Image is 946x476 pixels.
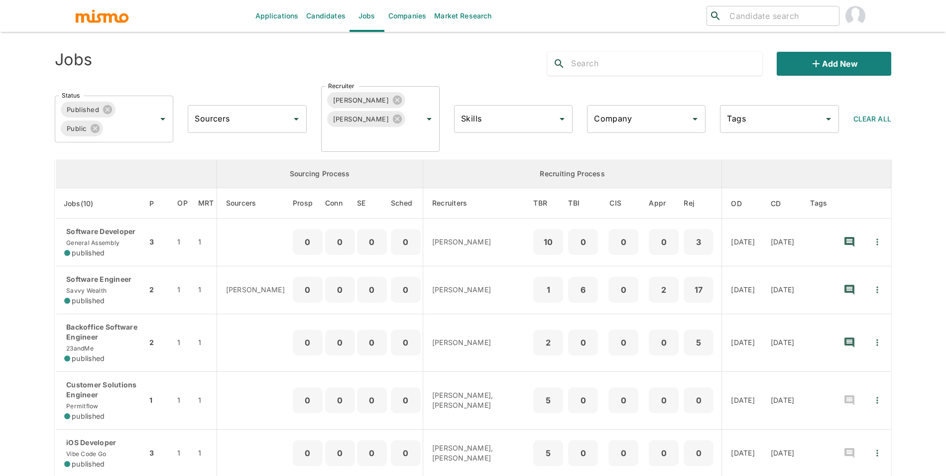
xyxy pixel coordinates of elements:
[156,112,170,126] button: Open
[297,393,319,407] p: 0
[196,188,217,219] th: Market Research Total
[226,285,285,295] p: [PERSON_NAME]
[297,336,319,350] p: 0
[837,230,861,254] button: recent-notes
[763,219,803,266] td: [DATE]
[64,402,99,410] span: Permitflow
[653,393,675,407] p: 0
[688,446,709,460] p: 0
[837,441,861,465] button: recent-notes
[531,188,566,219] th: To Be Reviewed
[196,371,217,429] td: 1
[61,102,116,118] div: Published
[61,120,103,136] div: Public
[845,6,865,26] img: Maria Lujan Ciommo
[329,283,351,297] p: 0
[64,450,106,458] span: Vibe Code Go
[55,50,92,70] h4: Jobs
[62,91,80,100] label: Status
[572,283,594,297] p: 6
[395,283,417,297] p: 0
[297,446,319,460] p: 0
[688,336,709,350] p: 5
[722,188,763,219] th: Onboarding Date
[64,322,139,342] p: Backoffice Software Engineer
[763,188,803,219] th: Created At
[72,248,105,258] span: published
[169,314,196,371] td: 1
[688,112,702,126] button: Open
[837,331,861,355] button: recent-notes
[196,314,217,371] td: 1
[432,285,523,295] p: [PERSON_NAME]
[361,393,383,407] p: 0
[293,188,325,219] th: Prospects
[547,52,571,76] button: search
[217,188,293,219] th: Sourcers
[395,235,417,249] p: 0
[361,446,383,460] p: 0
[653,336,675,350] p: 0
[64,227,139,237] p: Software Developer
[653,283,675,297] p: 2
[196,219,217,266] td: 1
[329,446,351,460] p: 0
[361,283,383,297] p: 0
[75,8,129,23] img: logo
[325,188,355,219] th: Connections
[64,287,107,294] span: Savvy Wealth
[61,123,93,134] span: Public
[763,314,803,371] td: [DATE]
[327,95,395,106] span: [PERSON_NAME]
[866,279,888,301] button: Quick Actions
[361,336,383,350] p: 0
[389,188,423,219] th: Sched
[837,388,861,412] button: recent-notes
[822,112,835,126] button: Open
[147,266,169,314] td: 2
[572,336,594,350] p: 0
[725,9,835,23] input: Candidate search
[572,235,594,249] p: 0
[566,188,600,219] th: To Be Interviewed
[837,278,861,302] button: recent-notes
[432,443,523,463] p: [PERSON_NAME], [PERSON_NAME]
[722,371,763,429] td: [DATE]
[432,390,523,410] p: [PERSON_NAME], [PERSON_NAME]
[149,198,167,210] span: P
[866,442,888,464] button: Quick Actions
[572,446,594,460] p: 0
[432,338,523,348] p: [PERSON_NAME]
[688,393,709,407] p: 0
[777,52,891,76] button: Add new
[169,188,196,219] th: Open Positions
[72,296,105,306] span: published
[537,393,559,407] p: 5
[802,188,835,219] th: Tags
[147,188,169,219] th: Priority
[722,266,763,314] td: [DATE]
[328,82,355,90] label: Recruiter
[329,235,351,249] p: 0
[289,112,303,126] button: Open
[612,446,634,460] p: 0
[681,188,722,219] th: Rejected
[612,393,634,407] p: 0
[423,160,722,188] th: Recruiting Process
[327,114,395,125] span: [PERSON_NAME]
[297,283,319,297] p: 0
[297,235,319,249] p: 0
[422,112,436,126] button: Open
[329,336,351,350] p: 0
[432,237,523,247] p: [PERSON_NAME]
[169,266,196,314] td: 1
[169,219,196,266] td: 1
[771,198,794,210] span: CD
[196,266,217,314] td: 1
[327,92,406,108] div: [PERSON_NAME]
[646,188,681,219] th: Approved
[64,345,94,352] span: 23andMe
[722,219,763,266] td: [DATE]
[64,274,139,284] p: Software Engineer
[147,219,169,266] td: 3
